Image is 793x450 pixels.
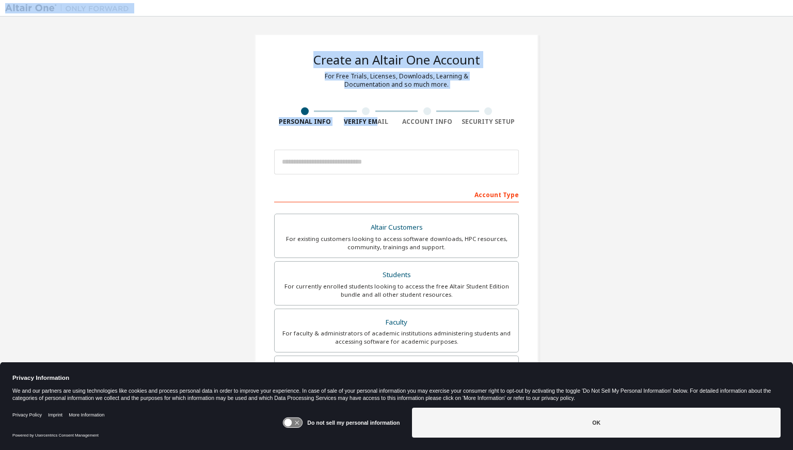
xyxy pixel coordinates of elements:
div: Students [281,268,512,282]
div: For Free Trials, Licenses, Downloads, Learning & Documentation and so much more. [325,72,468,89]
div: Altair Customers [281,220,512,235]
div: Security Setup [458,118,519,126]
div: For faculty & administrators of academic institutions administering students and accessing softwa... [281,329,512,346]
div: Verify Email [336,118,397,126]
div: Personal Info [274,118,336,126]
div: Create an Altair One Account [313,54,480,66]
div: For existing customers looking to access software downloads, HPC resources, community, trainings ... [281,235,512,251]
img: Altair One [5,3,134,13]
div: Account Type [274,186,519,202]
div: For currently enrolled students looking to access the free Altair Student Edition bundle and all ... [281,282,512,299]
div: Account Info [396,118,458,126]
div: Faculty [281,315,512,330]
